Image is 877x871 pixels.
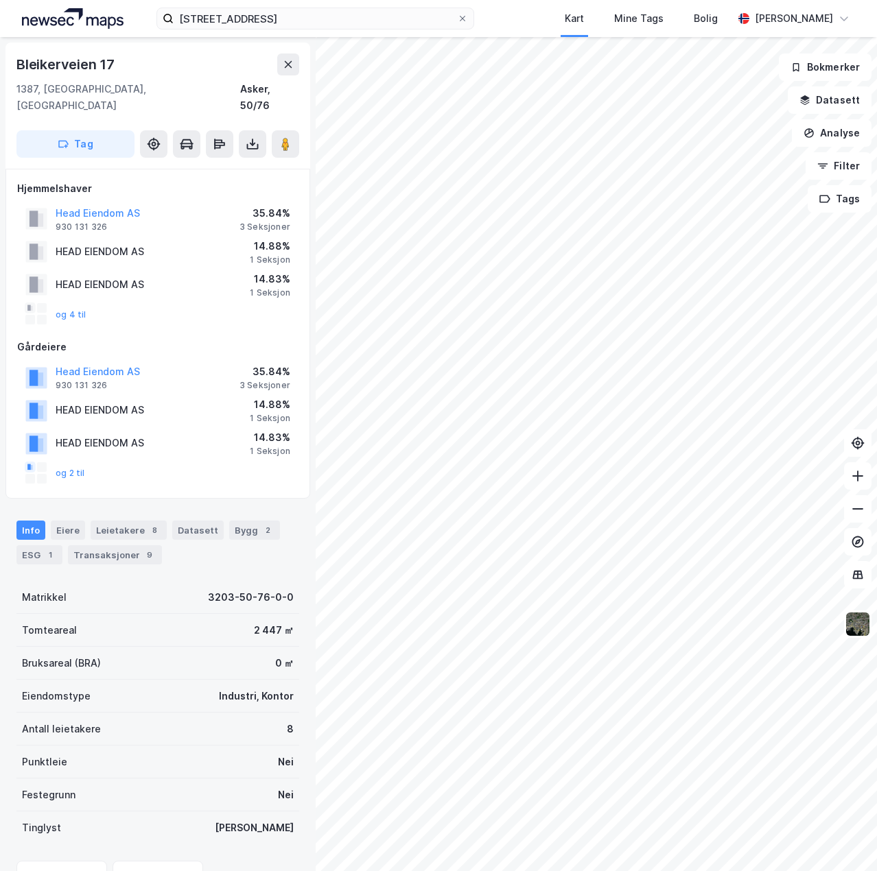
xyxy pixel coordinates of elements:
[208,589,294,606] div: 3203-50-76-0-0
[51,521,85,540] div: Eiere
[172,521,224,540] div: Datasett
[278,754,294,770] div: Nei
[16,545,62,564] div: ESG
[239,222,290,232] div: 3 Seksjoner
[254,622,294,639] div: 2 447 ㎡
[22,589,67,606] div: Matrikkel
[792,119,872,147] button: Analyse
[17,339,299,355] div: Gårdeiere
[143,548,156,562] div: 9
[565,10,584,27] div: Kart
[239,380,290,391] div: 3 Seksjoner
[56,435,144,451] div: HEAD EIENDOM AS
[22,688,91,704] div: Eiendomstype
[250,271,290,287] div: 14.83%
[261,523,274,537] div: 2
[250,238,290,254] div: 14.88%
[779,53,872,81] button: Bokmerker
[16,81,240,114] div: 1387, [GEOGRAPHIC_DATA], [GEOGRAPHIC_DATA]
[250,254,290,265] div: 1 Seksjon
[56,243,144,260] div: HEAD EIENDOM AS
[614,10,664,27] div: Mine Tags
[250,287,290,298] div: 1 Seksjon
[56,222,107,232] div: 930 131 326
[808,805,877,871] iframe: Chat Widget
[16,521,45,540] div: Info
[239,363,290,380] div: 35.84%
[250,446,290,457] div: 1 Seksjon
[215,820,294,836] div: [PERSON_NAME]
[16,130,135,158] button: Tag
[287,721,294,737] div: 8
[240,81,299,114] div: Asker, 50/76
[22,721,101,737] div: Antall leietakere
[219,688,294,704] div: Industri, Kontor
[250,396,290,413] div: 14.88%
[22,754,67,770] div: Punktleie
[229,521,280,540] div: Bygg
[250,429,290,446] div: 14.83%
[755,10,833,27] div: [PERSON_NAME]
[16,53,117,75] div: Bleikerveien 17
[22,655,101,671] div: Bruksareal (BRA)
[17,180,299,197] div: Hjemmelshaver
[275,655,294,671] div: 0 ㎡
[68,545,162,564] div: Transaksjoner
[91,521,167,540] div: Leietakere
[174,8,457,29] input: Søk på adresse, matrikkel, gårdeiere, leietakere eller personer
[808,185,872,213] button: Tags
[56,276,144,293] div: HEAD EIENDOM AS
[22,622,77,639] div: Tomteareal
[43,548,57,562] div: 1
[56,402,144,418] div: HEAD EIENDOM AS
[239,205,290,222] div: 35.84%
[694,10,718,27] div: Bolig
[278,787,294,803] div: Nei
[250,413,290,424] div: 1 Seksjon
[56,380,107,391] div: 930 131 326
[788,86,872,114] button: Datasett
[806,152,872,180] button: Filter
[148,523,161,537] div: 8
[22,820,61,836] div: Tinglyst
[22,787,75,803] div: Festegrunn
[845,611,871,637] img: 9k=
[22,8,124,29] img: logo.a4113a55bc3d86da70a041830d287a7e.svg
